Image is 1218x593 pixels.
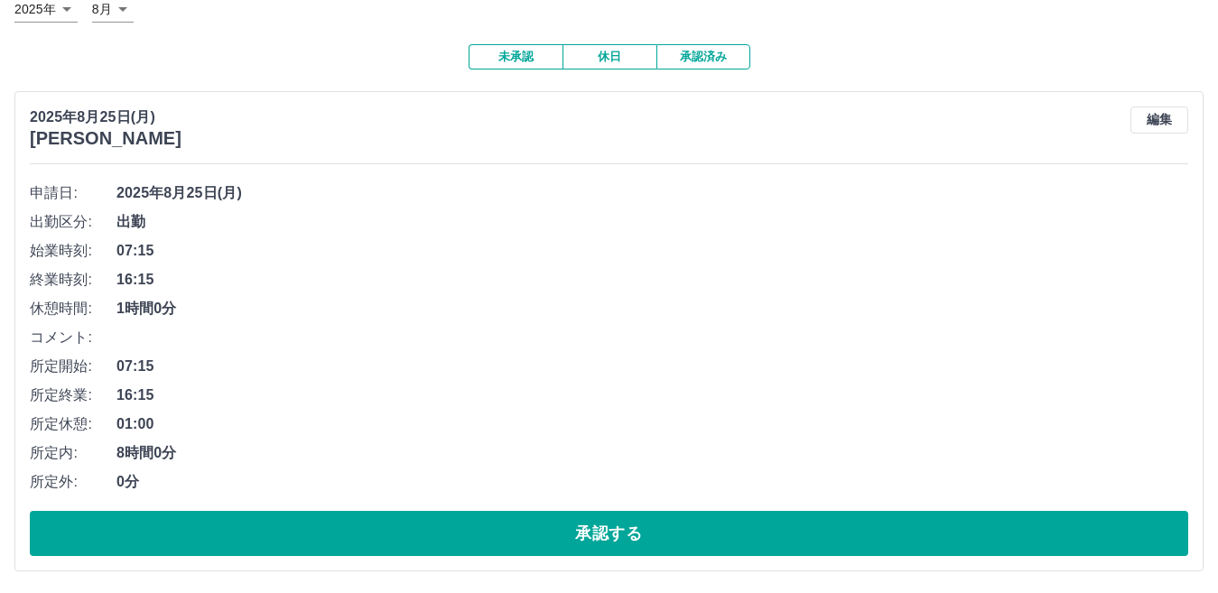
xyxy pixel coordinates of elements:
span: 所定終業: [30,385,116,406]
span: 01:00 [116,413,1188,435]
span: コメント: [30,327,116,348]
span: 2025年8月25日(月) [116,182,1188,204]
span: 出勤 [116,211,1188,233]
span: 16:15 [116,269,1188,291]
span: 始業時刻: [30,240,116,262]
p: 2025年8月25日(月) [30,107,181,128]
h3: [PERSON_NAME] [30,128,181,149]
span: 休憩時間: [30,298,116,320]
button: 休日 [563,44,656,69]
button: 編集 [1130,107,1188,134]
span: 所定内: [30,442,116,464]
span: 所定休憩: [30,413,116,435]
span: 出勤区分: [30,211,116,233]
button: 承認する [30,511,1188,556]
span: 1時間0分 [116,298,1188,320]
span: 所定外: [30,471,116,493]
span: 終業時刻: [30,269,116,291]
span: 16:15 [116,385,1188,406]
span: 所定開始: [30,356,116,377]
span: 0分 [116,471,1188,493]
button: 承認済み [656,44,750,69]
span: 申請日: [30,182,116,204]
span: 07:15 [116,240,1188,262]
span: 8時間0分 [116,442,1188,464]
span: 07:15 [116,356,1188,377]
button: 未承認 [469,44,563,69]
